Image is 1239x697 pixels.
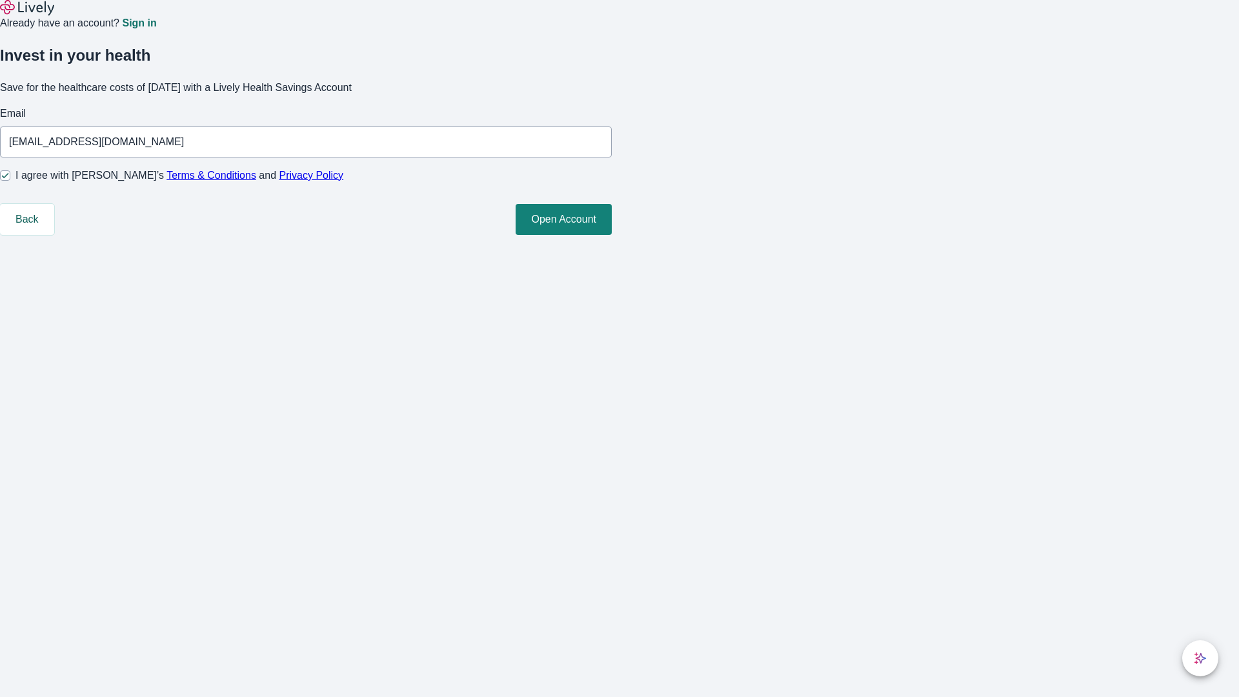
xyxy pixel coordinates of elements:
span: I agree with [PERSON_NAME]’s and [15,168,343,183]
button: chat [1182,640,1218,676]
a: Terms & Conditions [166,170,256,181]
svg: Lively AI Assistant [1194,652,1207,665]
a: Sign in [122,18,156,28]
a: Privacy Policy [279,170,344,181]
button: Open Account [516,204,612,235]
